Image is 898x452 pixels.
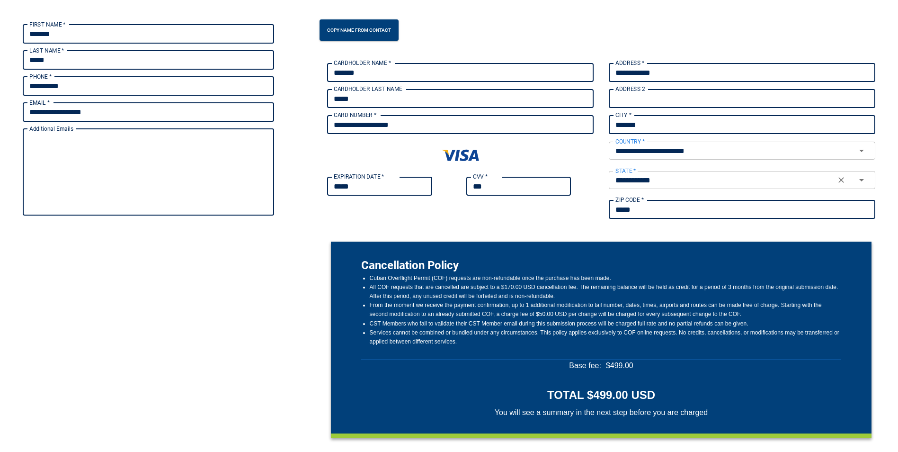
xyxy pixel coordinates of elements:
li: CST Members who fail to validate their CST Member email during this submission process will be ch... [370,319,841,328]
label: STATE * [615,167,636,175]
label: LAST NAME * [29,46,64,54]
li: Services cannot be combined or bundled under any circumstances. This policy applies exclusively t... [370,328,841,346]
p: Cancellation Policy [361,257,841,274]
label: CARDHOLDER LAST NAME [334,85,402,93]
label: CARD NUMBER * [334,111,376,119]
label: COUNTRY * [615,137,645,145]
button: Open [851,173,872,187]
label: ADDRESS 2 [615,85,645,93]
span: You will see a summary in the next step before you are charged [495,407,708,418]
label: EXPIRATION DATE * [334,172,384,181]
button: Open [851,144,872,157]
span: $ 499.00 [606,360,633,371]
label: CARDHOLDER NAME * [334,59,391,67]
h4: TOTAL $499.00 USD [547,387,655,403]
span: Base fee: [569,360,601,371]
li: All COF requests that are cancelled are subject to a $170.00 USD cancellation fee. The remaining ... [370,283,841,301]
label: CITY * [615,111,631,119]
label: FIRST NAME * [29,20,66,28]
li: From the moment we receive the payment confirmation, up to 1 additional modification to tail numb... [370,301,841,319]
label: EMAIL * [29,99,50,107]
label: Additional Emails [29,125,73,133]
p: Up to X email addresses separated by a comma [29,217,267,226]
label: CVV * [473,172,488,181]
label: ZIP CODE * [615,196,644,204]
li: Cuban Overflight Permit (COF) requests are non-refundable once the purchase has been made. [370,274,841,283]
button: Copy name from contact [320,19,399,41]
label: ADDRESS * [615,59,645,67]
button: Clear [830,173,852,187]
label: PHONE * [29,72,52,81]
